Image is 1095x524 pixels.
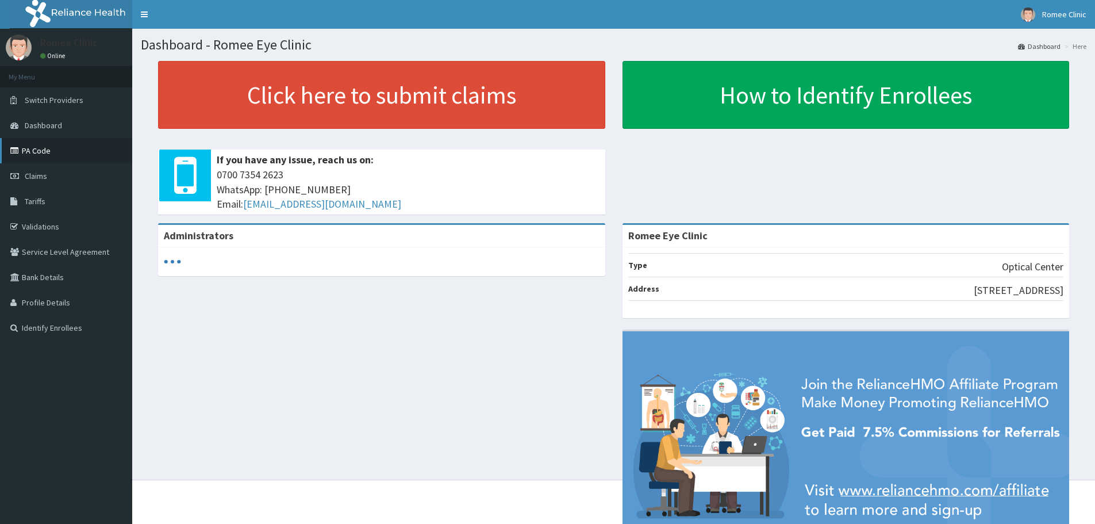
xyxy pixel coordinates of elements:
[628,229,708,242] strong: Romee Eye Clinic
[1002,259,1063,274] p: Optical Center
[158,61,605,129] a: Click here to submit claims
[25,120,62,131] span: Dashboard
[25,95,83,105] span: Switch Providers
[217,153,374,166] b: If you have any issue, reach us on:
[6,35,32,60] img: User Image
[974,283,1063,298] p: [STREET_ADDRESS]
[40,37,98,48] p: Romee Clinic
[40,52,68,60] a: Online
[243,197,401,211] a: [EMAIL_ADDRESS][DOMAIN_NAME]
[1062,41,1086,51] li: Here
[141,37,1086,52] h1: Dashboard - Romee Eye Clinic
[217,167,600,212] span: 0700 7354 2623 WhatsApp: [PHONE_NUMBER] Email:
[164,253,181,270] svg: audio-loading
[1042,9,1086,20] span: Romee Clinic
[623,61,1070,129] a: How to Identify Enrollees
[25,196,45,206] span: Tariffs
[628,284,659,294] b: Address
[628,260,647,270] b: Type
[1018,41,1061,51] a: Dashboard
[25,171,47,181] span: Claims
[1021,7,1035,22] img: User Image
[164,229,233,242] b: Administrators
